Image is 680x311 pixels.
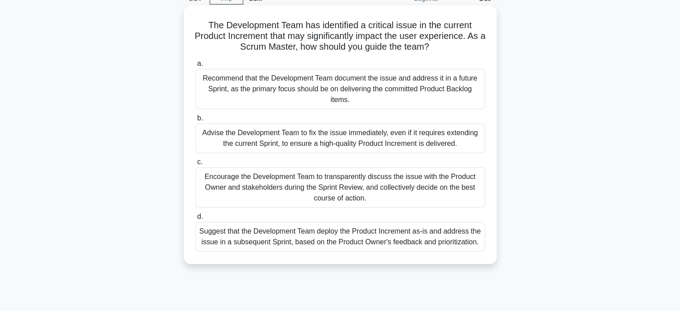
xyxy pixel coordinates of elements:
div: Suggest that the Development Team deploy the Product Increment as-is and address the issue in a s... [195,222,485,251]
div: Recommend that the Development Team document the issue and address it in a future Sprint, as the ... [195,69,485,109]
span: c. [197,158,203,166]
div: Encourage the Development Team to transparently discuss the issue with the Product Owner and stak... [195,167,485,208]
div: Advise the Development Team to fix the issue immediately, even if it requires extending the curre... [195,124,485,153]
span: d. [197,213,203,220]
span: a. [197,60,203,67]
h5: The Development Team has identified a critical issue in the current Product Increment that may si... [194,20,486,53]
span: b. [197,114,203,122]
